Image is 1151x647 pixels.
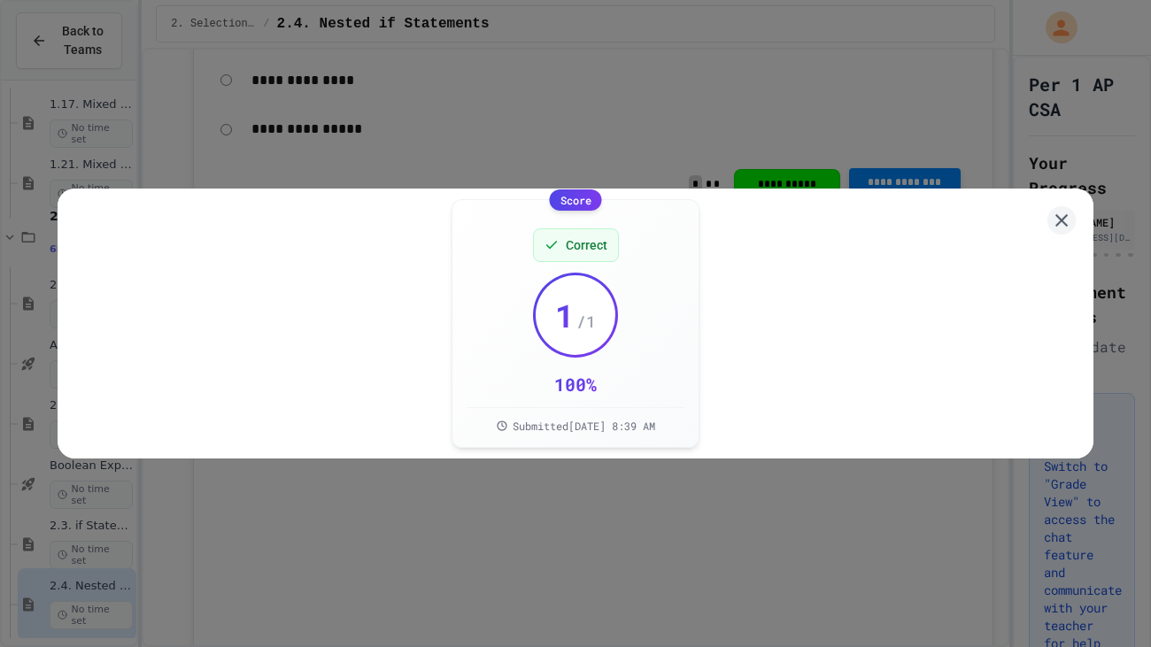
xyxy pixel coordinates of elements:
[513,419,655,433] span: Submitted [DATE] 8:39 AM
[576,309,596,334] span: / 1
[550,189,602,211] div: Score
[566,236,607,254] span: Correct
[554,372,597,397] div: 100 %
[555,297,575,333] span: 1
